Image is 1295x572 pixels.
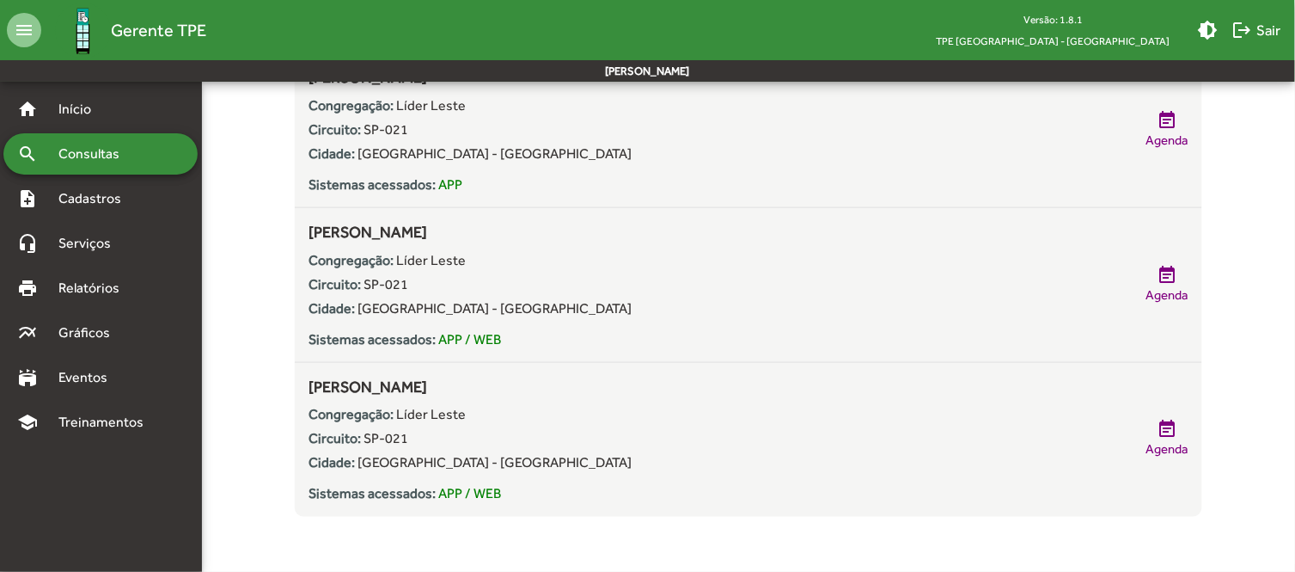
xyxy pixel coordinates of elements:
mat-icon: logout [1232,20,1253,40]
span: SP-021 [363,276,408,292]
mat-icon: multiline_chart [17,323,38,343]
mat-icon: event_note [1158,265,1178,286]
strong: Sistemas acessados: [308,331,436,348]
span: Agenda [1146,440,1188,460]
span: Sair [1232,15,1281,46]
span: [PERSON_NAME] [308,223,427,241]
mat-icon: event_note [1158,420,1178,440]
span: Líder Leste [396,97,466,114]
strong: Congregação: [308,407,394,423]
span: Líder Leste [396,252,466,268]
span: Agenda [1146,286,1188,305]
mat-icon: print [17,278,38,298]
strong: Circuito: [308,121,361,138]
mat-icon: headset_mic [17,233,38,254]
span: [GEOGRAPHIC_DATA] - [GEOGRAPHIC_DATA] [357,300,632,317]
span: Consultas [48,144,142,164]
span: TPE [GEOGRAPHIC_DATA] - [GEOGRAPHIC_DATA] [923,30,1184,52]
span: [GEOGRAPHIC_DATA] - [GEOGRAPHIC_DATA] [357,145,632,162]
strong: Cidade: [308,300,355,317]
strong: Cidade: [308,455,355,471]
span: Início [48,99,116,120]
mat-icon: brightness_medium [1198,20,1219,40]
span: Cadastros [48,188,144,209]
mat-icon: search [17,144,38,164]
strong: Circuito: [308,431,361,447]
span: Serviços [48,233,134,254]
strong: Cidade: [308,145,355,162]
strong: Congregação: [308,97,394,114]
strong: Sistemas acessados: [308,176,436,193]
span: APP [438,176,462,193]
span: APP / WEB [438,331,501,348]
mat-icon: note_add [17,188,38,209]
strong: Circuito: [308,276,361,292]
span: [GEOGRAPHIC_DATA] - [GEOGRAPHIC_DATA] [357,455,632,471]
span: Gerente TPE [111,16,206,44]
strong: Sistemas acessados: [308,486,436,502]
span: [PERSON_NAME] [308,378,427,396]
span: Relatórios [48,278,142,298]
img: Logo [55,3,111,58]
span: Eventos [48,367,131,388]
span: APP / WEB [438,486,501,502]
button: Sair [1225,15,1288,46]
span: SP-021 [363,431,408,447]
span: Gráficos [48,323,133,343]
mat-icon: school [17,412,38,433]
span: Líder Leste [396,407,466,423]
a: Gerente TPE [41,3,206,58]
mat-icon: stadium [17,367,38,388]
span: Agenda [1146,131,1188,151]
mat-icon: menu [7,13,41,47]
mat-icon: home [17,99,38,120]
strong: Congregação: [308,252,394,268]
span: SP-021 [363,121,408,138]
span: Treinamentos [48,412,164,433]
mat-icon: event_note [1158,110,1178,131]
div: Versão: 1.8.1 [923,9,1184,30]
